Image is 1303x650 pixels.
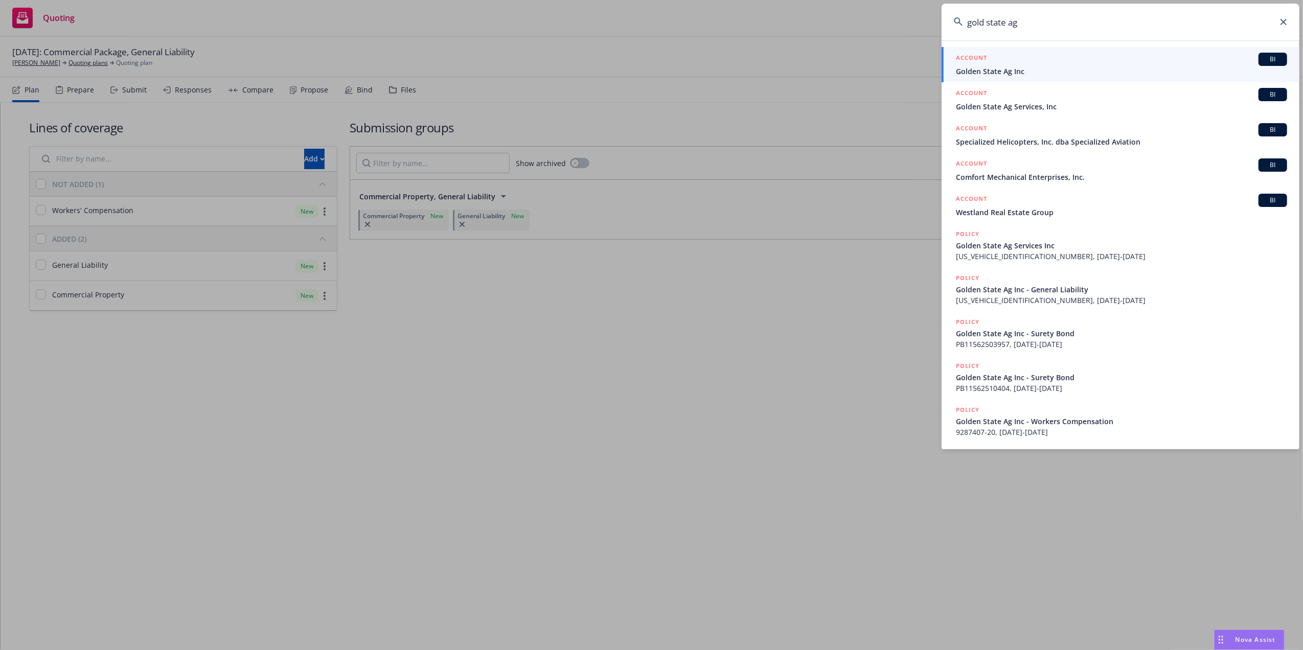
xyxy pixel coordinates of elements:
span: Golden State Ag Inc - Workers Compensation [956,416,1287,427]
a: POLICYGolden State Ag Inc - General Liability[US_VEHICLE_IDENTIFICATION_NUMBER], [DATE]-[DATE] [942,267,1299,311]
span: BI [1263,160,1283,170]
a: POLICYGolden State Ag Inc - Workers Compensation9287407-20, [DATE]-[DATE] [942,399,1299,443]
span: PB11562503957, [DATE]-[DATE] [956,339,1287,350]
a: ACCOUNTBISpecialized Helicopters, Inc. dba Specialized Aviation [942,118,1299,153]
h5: ACCOUNT [956,158,987,171]
span: Westland Real Estate Group [956,207,1287,218]
span: Nova Assist [1236,635,1276,644]
h5: POLICY [956,229,979,239]
a: ACCOUNTBIGolden State Ag Inc [942,47,1299,82]
span: Golden State Ag Services Inc [956,240,1287,251]
span: BI [1263,55,1283,64]
a: ACCOUNTBIWestland Real Estate Group [942,188,1299,223]
h5: ACCOUNT [956,88,987,100]
h5: POLICY [956,273,979,283]
a: ACCOUNTBIComfort Mechanical Enterprises, Inc. [942,153,1299,188]
h5: ACCOUNT [956,123,987,135]
span: Golden State Ag Services, Inc [956,101,1287,112]
h5: ACCOUNT [956,53,987,65]
div: Drag to move [1215,630,1227,649]
h5: POLICY [956,405,979,415]
span: Specialized Helicopters, Inc. dba Specialized Aviation [956,136,1287,147]
span: 9287407-20, [DATE]-[DATE] [956,427,1287,437]
h5: POLICY [956,317,979,327]
span: Comfort Mechanical Enterprises, Inc. [956,172,1287,182]
a: ACCOUNTBIGolden State Ag Services, Inc [942,82,1299,118]
span: Golden State Ag Inc - Surety Bond [956,328,1287,339]
span: [US_VEHICLE_IDENTIFICATION_NUMBER], [DATE]-[DATE] [956,251,1287,262]
span: [US_VEHICLE_IDENTIFICATION_NUMBER], [DATE]-[DATE] [956,295,1287,306]
a: POLICYGolden State Ag Services Inc[US_VEHICLE_IDENTIFICATION_NUMBER], [DATE]-[DATE] [942,223,1299,267]
span: Golden State Ag Inc - General Liability [956,284,1287,295]
span: BI [1263,125,1283,134]
a: POLICYGolden State Ag Inc - Surety BondPB11562503957, [DATE]-[DATE] [942,311,1299,355]
span: Golden State Ag Inc [956,66,1287,77]
span: BI [1263,90,1283,99]
h5: ACCOUNT [956,194,987,206]
span: Golden State Ag Inc - Surety Bond [956,372,1287,383]
a: POLICYGolden State Ag Inc - Surety BondPB11562510404, [DATE]-[DATE] [942,355,1299,399]
span: BI [1263,196,1283,205]
h5: POLICY [956,361,979,371]
input: Search... [942,4,1299,40]
span: PB11562510404, [DATE]-[DATE] [956,383,1287,393]
button: Nova Assist [1214,630,1285,650]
